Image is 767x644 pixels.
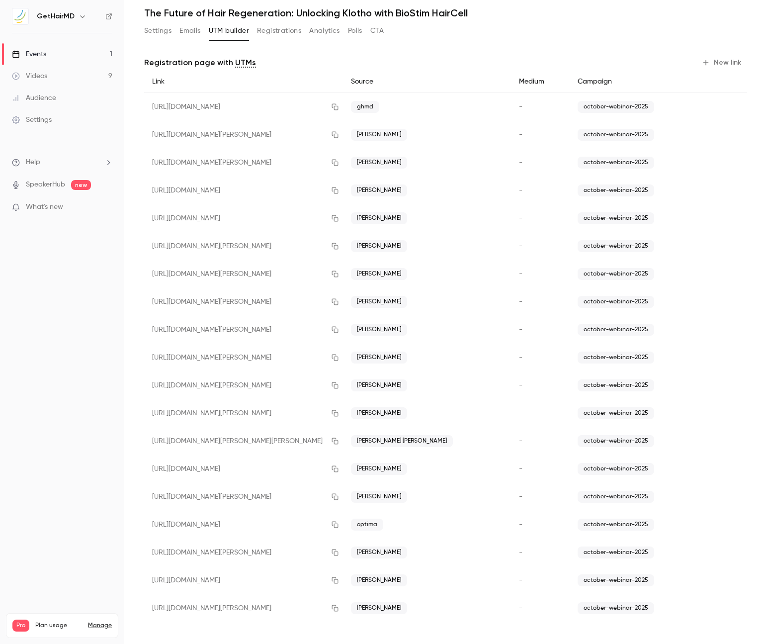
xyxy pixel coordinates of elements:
[351,407,407,419] span: [PERSON_NAME]
[519,159,522,166] span: -
[144,427,343,455] div: [URL][DOMAIN_NAME][PERSON_NAME][PERSON_NAME]
[144,260,343,288] div: [URL][DOMAIN_NAME][PERSON_NAME]
[578,463,654,475] span: october-webinar-2025
[144,566,343,594] div: [URL][DOMAIN_NAME]
[351,240,407,252] span: [PERSON_NAME]
[343,71,511,93] div: Source
[144,483,343,511] div: [URL][DOMAIN_NAME][PERSON_NAME]
[144,177,343,204] div: [URL][DOMAIN_NAME]
[351,574,407,586] span: [PERSON_NAME]
[351,324,407,336] span: [PERSON_NAME]
[144,57,256,69] p: Registration page with
[578,602,654,614] span: october-webinar-2025
[519,271,522,277] span: -
[351,602,407,614] span: [PERSON_NAME]
[144,7,747,19] h1: The Future of Hair Regeneration: Unlocking Klotho with BioStim HairCell
[351,129,407,141] span: [PERSON_NAME]
[144,344,343,371] div: [URL][DOMAIN_NAME][PERSON_NAME]
[351,101,379,113] span: ghmd
[351,547,407,558] span: [PERSON_NAME]
[144,371,343,399] div: [URL][DOMAIN_NAME][PERSON_NAME]
[12,71,47,81] div: Videos
[519,521,522,528] span: -
[12,115,52,125] div: Settings
[179,23,200,39] button: Emails
[578,407,654,419] span: october-webinar-2025
[351,296,407,308] span: [PERSON_NAME]
[578,184,654,196] span: october-webinar-2025
[144,23,171,39] button: Settings
[12,620,29,632] span: Pro
[351,352,407,364] span: [PERSON_NAME]
[209,23,249,39] button: UTM builder
[144,93,343,121] div: [URL][DOMAIN_NAME]
[37,11,75,21] h6: GetHairMD
[144,539,343,566] div: [URL][DOMAIN_NAME][PERSON_NAME]
[578,491,654,503] span: october-webinar-2025
[71,180,91,190] span: new
[88,622,112,630] a: Manage
[519,577,522,584] span: -
[519,410,522,417] span: -
[578,519,654,531] span: october-webinar-2025
[578,101,654,113] span: october-webinar-2025
[351,435,453,447] span: [PERSON_NAME] [PERSON_NAME]
[578,324,654,336] span: october-webinar-2025
[578,268,654,280] span: october-webinar-2025
[351,491,407,503] span: [PERSON_NAME]
[144,121,343,149] div: [URL][DOMAIN_NAME][PERSON_NAME]
[511,71,570,93] div: Medium
[351,157,407,169] span: [PERSON_NAME]
[578,435,654,447] span: october-webinar-2025
[144,71,343,93] div: Link
[519,215,522,222] span: -
[519,549,522,556] span: -
[257,23,301,39] button: Registrations
[144,204,343,232] div: [URL][DOMAIN_NAME]
[144,399,343,427] div: [URL][DOMAIN_NAME][PERSON_NAME]
[519,354,522,361] span: -
[519,326,522,333] span: -
[578,129,654,141] span: october-webinar-2025
[35,622,82,630] span: Plan usage
[351,212,407,224] span: [PERSON_NAME]
[370,23,384,39] button: CTA
[12,93,56,103] div: Audience
[348,23,362,39] button: Polls
[12,49,46,59] div: Events
[351,184,407,196] span: [PERSON_NAME]
[12,8,28,24] img: GetHairMD
[578,379,654,391] span: october-webinar-2025
[578,352,654,364] span: october-webinar-2025
[519,605,522,612] span: -
[26,180,65,190] a: SpeakerHub
[351,519,383,531] span: optima
[519,243,522,250] span: -
[578,157,654,169] span: october-webinar-2025
[12,157,112,168] li: help-dropdown-opener
[26,202,63,212] span: What's new
[519,187,522,194] span: -
[578,547,654,558] span: october-webinar-2025
[519,103,522,110] span: -
[351,463,407,475] span: [PERSON_NAME]
[235,57,256,69] a: UTMs
[570,71,701,93] div: Campaign
[519,438,522,445] span: -
[519,131,522,138] span: -
[144,316,343,344] div: [URL][DOMAIN_NAME][PERSON_NAME]
[578,212,654,224] span: october-webinar-2025
[519,465,522,472] span: -
[351,268,407,280] span: [PERSON_NAME]
[519,382,522,389] span: -
[309,23,340,39] button: Analytics
[698,55,747,71] button: New link
[578,574,654,586] span: october-webinar-2025
[26,157,40,168] span: Help
[519,298,522,305] span: -
[144,232,343,260] div: [URL][DOMAIN_NAME][PERSON_NAME]
[144,594,343,622] div: [URL][DOMAIN_NAME][PERSON_NAME]
[519,493,522,500] span: -
[578,296,654,308] span: october-webinar-2025
[144,511,343,539] div: [URL][DOMAIN_NAME]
